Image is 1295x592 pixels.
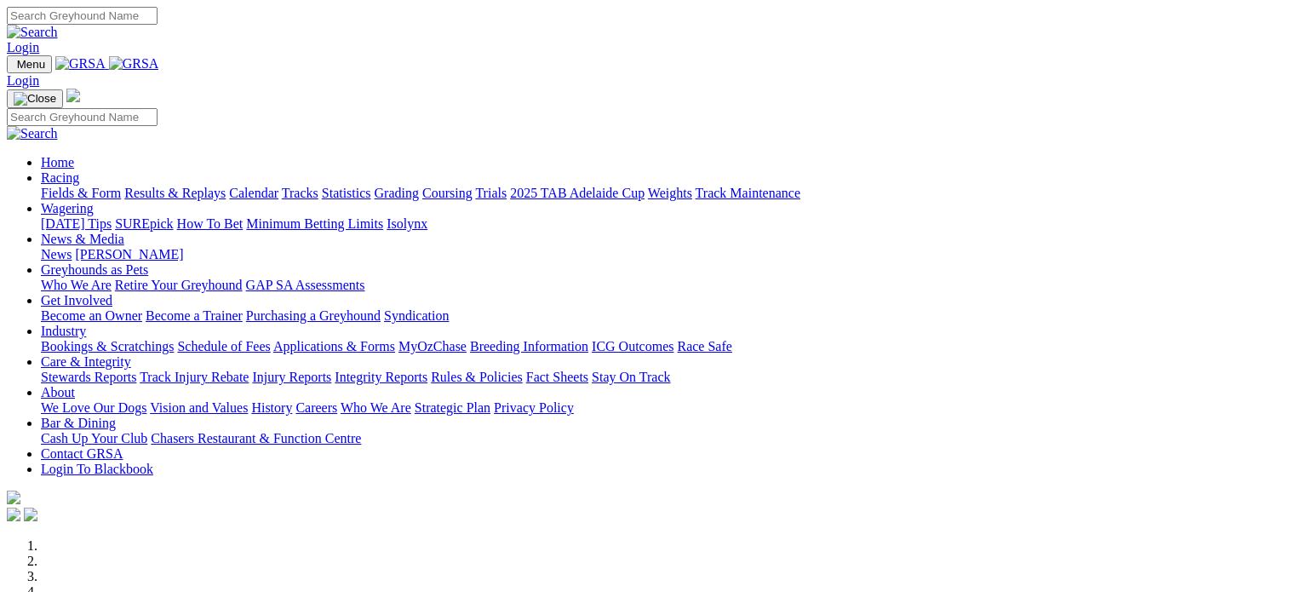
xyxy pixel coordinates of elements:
a: Breeding Information [470,339,588,353]
a: SUREpick [115,216,173,231]
a: News [41,247,72,262]
a: Weights [648,186,692,200]
a: Integrity Reports [335,370,427,384]
div: News & Media [41,247,1288,262]
a: Fact Sheets [526,370,588,384]
a: We Love Our Dogs [41,400,146,415]
img: Close [14,92,56,106]
a: Careers [295,400,337,415]
a: Race Safe [677,339,731,353]
a: About [41,385,75,399]
a: Coursing [422,186,473,200]
a: Isolynx [387,216,427,231]
a: Stay On Track [592,370,670,384]
img: Search [7,25,58,40]
div: Racing [41,186,1288,201]
a: [DATE] Tips [41,216,112,231]
div: Greyhounds as Pets [41,278,1288,293]
a: Results & Replays [124,186,226,200]
a: Racing [41,170,79,185]
a: Bookings & Scratchings [41,339,174,353]
div: Get Involved [41,308,1288,324]
span: Menu [17,58,45,71]
div: Wagering [41,216,1288,232]
a: MyOzChase [398,339,467,353]
a: Become a Trainer [146,308,243,323]
div: Industry [41,339,1288,354]
a: Vision and Values [150,400,248,415]
a: Track Maintenance [696,186,800,200]
a: Track Injury Rebate [140,370,249,384]
a: Login [7,40,39,55]
a: Strategic Plan [415,400,490,415]
a: Rules & Policies [431,370,523,384]
img: Search [7,126,58,141]
a: News & Media [41,232,124,246]
a: Who We Are [41,278,112,292]
a: GAP SA Assessments [246,278,365,292]
a: Grading [375,186,419,200]
button: Toggle navigation [7,89,63,108]
a: Injury Reports [252,370,331,384]
a: Home [41,155,74,170]
a: Purchasing a Greyhound [246,308,381,323]
a: Minimum Betting Limits [246,216,383,231]
a: History [251,400,292,415]
a: Greyhounds as Pets [41,262,148,277]
div: Bar & Dining [41,431,1288,446]
a: Contact GRSA [41,446,123,461]
a: Trials [475,186,507,200]
a: Applications & Forms [273,339,395,353]
a: Tracks [282,186,318,200]
a: Retire Your Greyhound [115,278,243,292]
button: Toggle navigation [7,55,52,73]
a: ICG Outcomes [592,339,673,353]
img: GRSA [109,56,159,72]
a: Become an Owner [41,308,142,323]
a: How To Bet [177,216,244,231]
a: 2025 TAB Adelaide Cup [510,186,645,200]
a: Who We Are [341,400,411,415]
img: GRSA [55,56,106,72]
a: Stewards Reports [41,370,136,384]
a: Fields & Form [41,186,121,200]
a: Wagering [41,201,94,216]
img: logo-grsa-white.png [7,491,20,504]
img: twitter.svg [24,508,37,521]
a: Privacy Policy [494,400,574,415]
a: Industry [41,324,86,338]
a: Syndication [384,308,449,323]
a: Calendar [229,186,278,200]
a: [PERSON_NAME] [75,247,183,262]
a: Get Involved [41,293,112,307]
a: Schedule of Fees [177,339,270,353]
input: Search [7,7,158,25]
img: facebook.svg [7,508,20,521]
a: Login [7,73,39,88]
a: Login To Blackbook [41,462,153,476]
div: About [41,400,1288,416]
a: Bar & Dining [41,416,116,430]
img: logo-grsa-white.png [66,89,80,102]
a: Care & Integrity [41,354,131,369]
input: Search [7,108,158,126]
a: Statistics [322,186,371,200]
a: Cash Up Your Club [41,431,147,445]
a: Chasers Restaurant & Function Centre [151,431,361,445]
div: Care & Integrity [41,370,1288,385]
